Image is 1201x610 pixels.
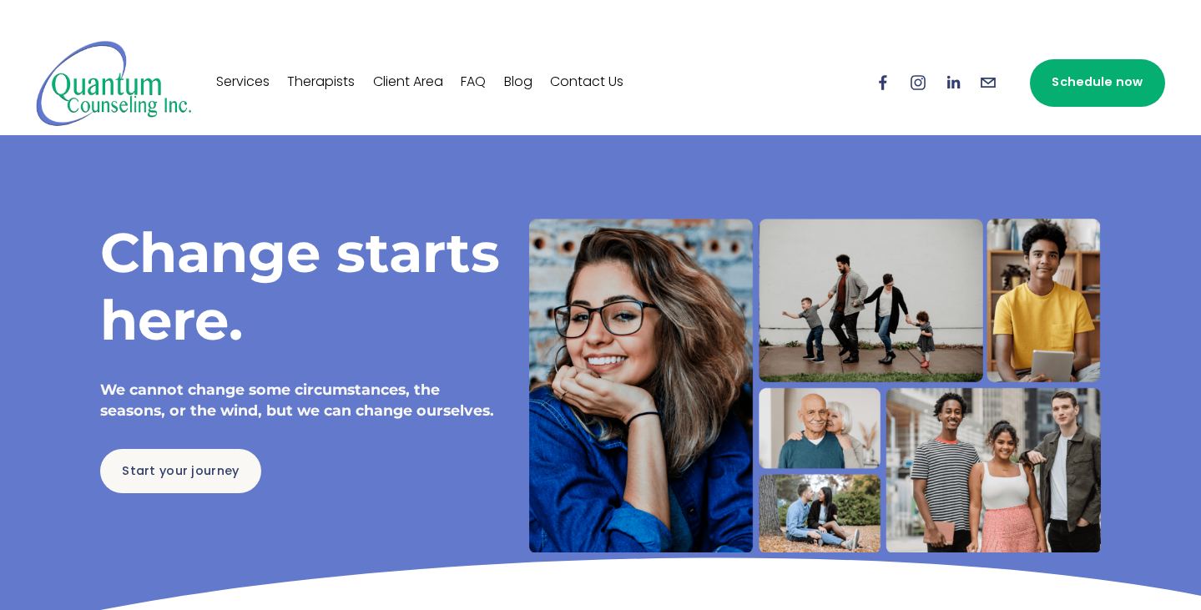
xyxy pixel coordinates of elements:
a: FAQ [461,69,486,96]
a: Client Area [373,69,443,96]
img: Quantum Counseling Inc. | Change starts here. [36,39,192,127]
a: info@quantumcounselinginc.com [979,73,997,92]
a: Therapists [287,69,355,96]
h4: We cannot change some circumstances, the seasons, or the wind, but we can change ourselves. [100,380,501,421]
a: Facebook [874,73,892,92]
a: Schedule now [1030,59,1165,107]
h1: Change starts here. [100,219,501,353]
a: Instagram [909,73,927,92]
a: Blog [504,69,532,96]
a: Services [216,69,270,96]
a: LinkedIn [944,73,962,92]
a: Start your journey [100,449,262,493]
a: Contact Us [550,69,623,96]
